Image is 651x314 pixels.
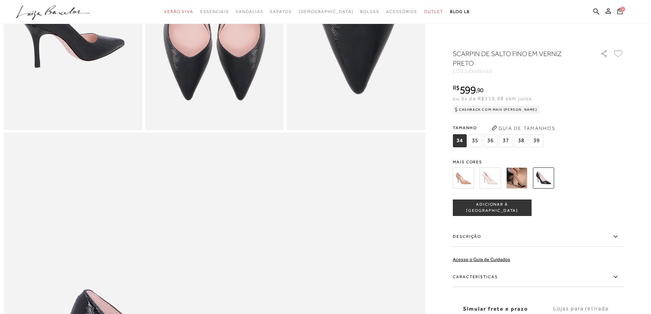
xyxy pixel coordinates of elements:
[465,69,492,74] span: 133200663
[620,7,625,12] span: 0
[453,49,581,68] h1: SCARPIN DE SALTO FINO EM VERNIZ PRETO
[506,167,527,189] img: SCARPIN DE SALTO FINO EM COURO PRETO
[453,200,531,216] button: ADICIONAR À [GEOGRAPHIC_DATA]
[479,167,501,189] img: SCARPIN DE SALTO FINO EM COURO OFF WHITE
[453,69,589,73] div: CÓD:
[453,167,474,189] img: SCARPIN DE SALTO FINO EM COURO BEGE BLUSH
[484,134,497,147] span: 36
[236,5,263,18] a: noSubCategoriesText
[453,96,532,101] span: ou 5x de R$119,98 sem juros
[164,9,193,14] span: Verão Viva
[453,227,624,247] label: Descrição
[530,134,543,147] span: 39
[200,5,229,18] a: noSubCategoriesText
[499,134,513,147] span: 37
[453,257,510,262] a: Acesse o Guia de Cuidados
[200,9,229,14] span: Essenciais
[477,86,484,94] span: 90
[386,9,417,14] span: Acessórios
[453,202,531,214] span: ADICIONAR À [GEOGRAPHIC_DATA]
[164,5,193,18] a: noSubCategoriesText
[270,5,291,18] a: noSubCategoriesText
[615,8,625,17] button: 0
[460,84,476,96] span: 599
[453,160,624,164] span: Mais cores
[514,134,528,147] span: 38
[453,267,624,287] label: Características
[450,9,470,14] span: BLOG LB
[236,9,263,14] span: Sandálias
[386,5,417,18] a: noSubCategoriesText
[299,5,354,18] a: noSubCategoriesText
[453,123,545,133] span: Tamanho
[453,134,466,147] span: 34
[476,87,484,93] i: ,
[489,123,557,134] button: Guia de Tamanhos
[533,167,554,189] img: SCARPIN DE SALTO FINO EM VERNIZ PRETO
[453,106,540,114] div: Cashback com Mais [PERSON_NAME]
[424,5,443,18] a: noSubCategoriesText
[453,85,460,91] i: R$
[450,5,470,18] a: BLOG LB
[468,134,482,147] span: 35
[299,9,354,14] span: [DEMOGRAPHIC_DATA]
[270,9,291,14] span: Sapatos
[424,9,443,14] span: Outlet
[360,9,379,14] span: Bolsas
[360,5,379,18] a: noSubCategoriesText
